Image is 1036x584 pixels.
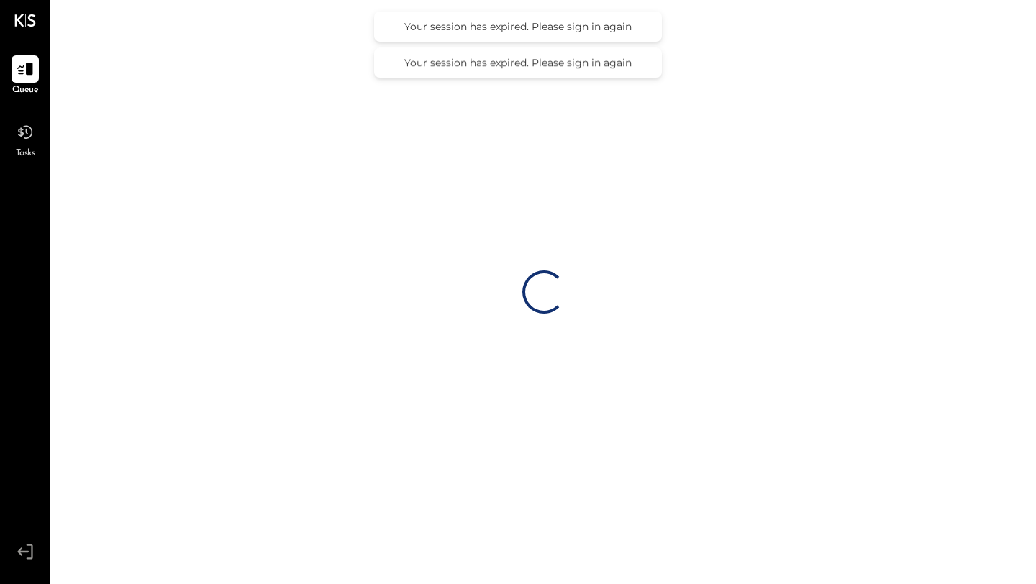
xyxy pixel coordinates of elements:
div: Your session has expired. Please sign in again [388,56,647,69]
a: Queue [1,55,50,97]
span: Queue [12,84,39,97]
a: Tasks [1,119,50,160]
div: Your session has expired. Please sign in again [388,20,647,33]
span: Tasks [16,147,35,160]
